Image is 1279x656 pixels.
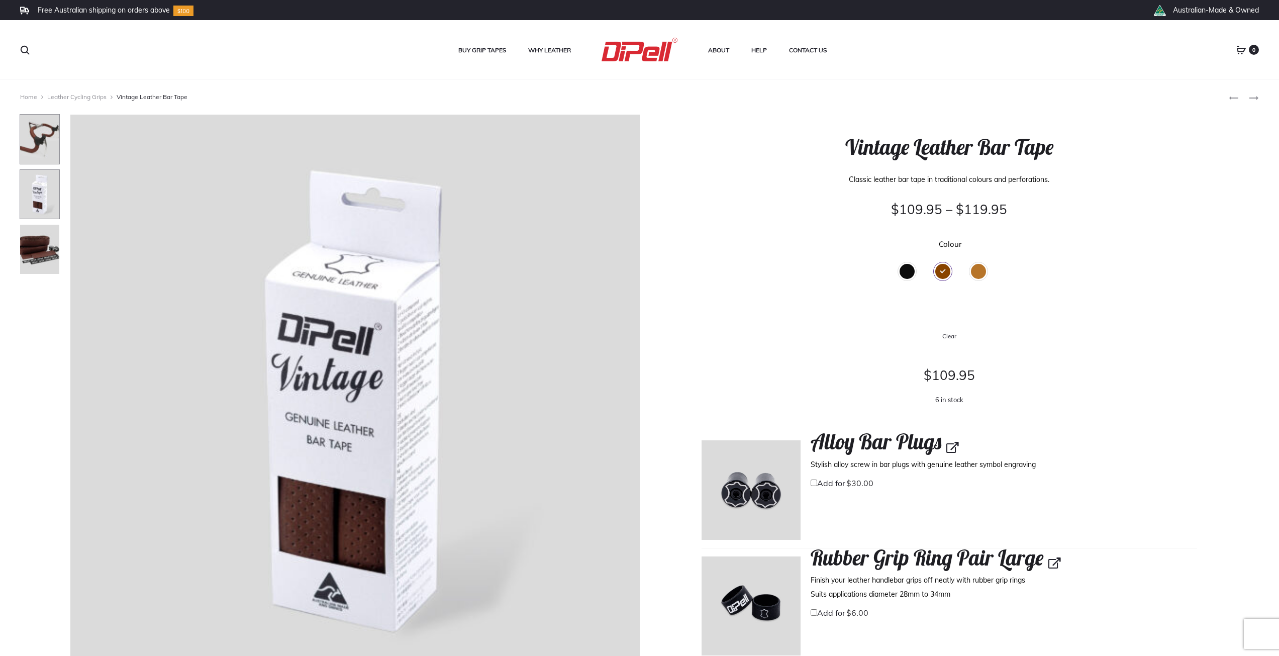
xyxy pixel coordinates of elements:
[846,478,873,488] bdi: 30.00
[20,169,60,220] img: Dipell-bike-Sbar-Brown-heavy-packaged-083-Paul-Osta-80x100.jpg
[956,201,964,218] span: $
[846,608,868,618] bdi: 6.00
[20,89,1229,105] nav: Vintage Leather Bar Tape
[1249,45,1259,55] span: 0
[939,240,961,248] label: Colour
[789,44,827,57] a: Contact Us
[924,367,975,384] bdi: 109.95
[702,330,1197,342] a: Clear
[891,201,942,218] bdi: 109.95
[924,367,932,384] span: $
[751,44,767,57] a: Help
[702,135,1197,160] h1: Vintage Leather Bar Tape
[811,544,1043,571] span: Rubber Grip Ring Pair Large
[173,6,193,16] img: Group-10.svg
[946,201,952,218] span: –
[1173,6,1259,15] li: Australian-Made & Owned
[702,440,801,539] img: Dipell-Upgrades-Plugs-143-Paul Osta
[811,428,941,455] span: Alloy Bar Plugs
[1236,45,1246,54] a: 0
[20,7,29,15] img: Frame.svg
[38,6,170,15] li: Free Australian shipping on orders above
[708,44,729,57] a: About
[528,44,571,57] a: Why Leather
[47,93,107,101] a: Leather Cycling Grips
[811,478,873,487] label: Add for
[811,573,1197,606] p: Finish your leather handlebar grips off neatly with rubber grip rings Suits applications diameter...
[702,389,1197,412] p: 6 in stock
[702,556,801,655] img: Dipell-Upgrades-BandsSmall-150-Paul Osta
[1153,5,1166,16] img: th_right_icon2.png
[702,172,1197,186] p: Classic leather bar tape in traditional colours and perforations.
[20,93,37,101] a: Home
[20,224,60,274] img: Dipell-bike-Sbar-Brown-heavy-unpackaged-092-Paul-Osta-80x100.jpg
[846,608,851,618] span: $
[1229,89,1259,105] nav: Product navigation
[811,609,817,616] input: Add for$6.00
[458,44,506,57] a: Buy Grip Tapes
[811,457,1197,477] p: Stylish alloy screw in bar plugs with genuine leather symbol engraving
[811,607,868,617] label: Add for
[846,478,851,488] span: $
[956,201,1007,218] bdi: 119.95
[891,201,899,218] span: $
[20,114,60,164] img: Dipell-bike-Sbar-Brown-Heavy-80x100.jpg
[811,480,817,486] input: Add for$30.00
